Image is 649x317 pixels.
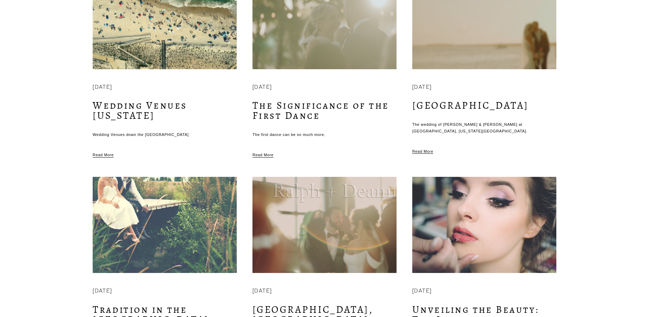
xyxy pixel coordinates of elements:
p: Wedding Venues down the [GEOGRAPHIC_DATA] [93,131,237,138]
time: [DATE] [412,85,432,89]
a: Wedding Venues [US_STATE] [93,99,187,122]
time: [DATE] [252,288,272,293]
a: Read More [412,134,433,155]
a: [GEOGRAPHIC_DATA] [412,99,529,112]
img: Tradition in the Garden State: Jewish Weddings in New Jersey [92,176,237,273]
time: [DATE] [93,288,112,293]
p: The first dance can be so much more. [252,131,397,138]
time: [DATE] [412,288,432,293]
a: Read More [93,138,114,158]
a: The Significance of the First Dance [252,99,389,122]
time: [DATE] [93,85,112,89]
img: Le Club Avenue, Long Branch, NJ [252,176,397,273]
time: [DATE] [252,85,272,89]
p: The wedding of [PERSON_NAME] & [PERSON_NAME] at [GEOGRAPHIC_DATA], [US_STATE][GEOGRAPHIC_DATA]. [412,121,556,134]
img: Unveiling the Beauty: The Importance of a Makeup Artist for Your Wedding [412,176,557,273]
a: Read More [252,138,273,158]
